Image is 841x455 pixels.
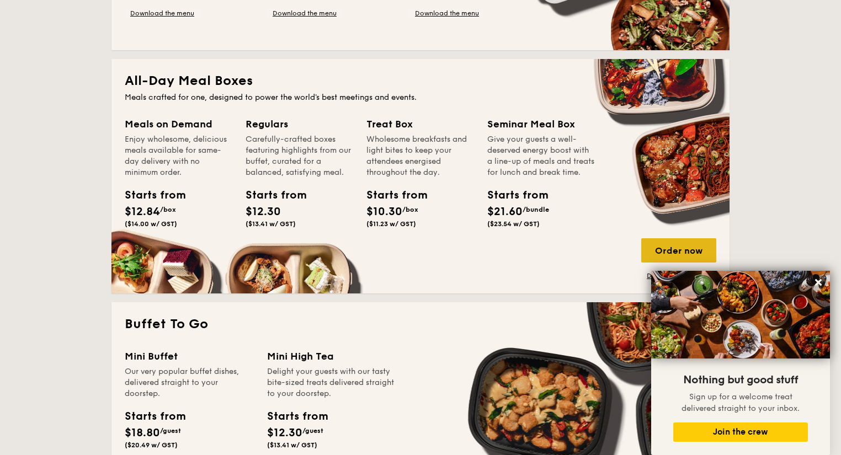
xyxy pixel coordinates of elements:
div: Wholesome breakfasts and light bites to keep your attendees energised throughout the day. [366,134,474,178]
span: ($20.49 w/ GST) [125,441,178,449]
div: Starts from [487,187,537,204]
span: Nothing but good stuff [683,373,798,387]
span: /box [402,206,418,213]
span: $10.30 [366,205,402,218]
h2: All-Day Meal Boxes [125,72,716,90]
span: ($13.41 w/ GST) [267,441,317,449]
div: Starts from [125,187,174,204]
span: Sign up for a welcome treat delivered straight to your inbox. [682,392,800,413]
div: Regulars [246,116,353,132]
span: /guest [160,427,181,435]
div: Meals on Demand [125,116,232,132]
div: Our very popular buffet dishes, delivered straight to your doorstep. [125,366,254,399]
div: Give your guests a well-deserved energy boost with a line-up of meals and treats for lunch and br... [487,134,595,178]
span: /bundle [523,206,549,213]
span: ($14.00 w/ GST) [125,220,177,228]
div: Carefully-crafted boxes featuring highlights from our buffet, curated for a balanced, satisfying ... [246,134,353,178]
span: ($11.23 w/ GST) [366,220,416,228]
span: $18.80 [125,426,160,440]
span: $12.30 [246,205,281,218]
span: ($23.54 w/ GST) [487,220,540,228]
div: Treat Box [366,116,474,132]
a: Download the menu [641,271,716,280]
button: Join the crew [673,422,808,442]
div: Order now [641,238,716,263]
button: Close [810,274,827,291]
span: /box [160,206,176,213]
div: Delight your guests with our tasty bite-sized treats delivered straight to your doorstep. [267,366,396,399]
div: Starts from [246,187,295,204]
div: Starts from [366,187,416,204]
div: Mini Buffet [125,349,254,364]
span: $12.30 [267,426,302,440]
div: Seminar Meal Box [487,116,595,132]
div: Mini High Tea [267,349,396,364]
div: Enjoy wholesome, delicious meals available for same-day delivery with no minimum order. [125,134,232,178]
span: $21.60 [487,205,523,218]
div: Meals crafted for one, designed to power the world's best meetings and events. [125,92,716,103]
span: /guest [302,427,323,435]
img: DSC07876-Edit02-Large.jpeg [651,271,830,358]
h2: Buffet To Go [125,315,716,333]
span: $12.84 [125,205,160,218]
a: Download the menu [409,9,485,18]
span: ($13.41 w/ GST) [246,220,296,228]
a: Download the menu [267,9,342,18]
div: Starts from [267,408,327,425]
div: Starts from [125,408,185,425]
a: Download the menu [125,9,200,18]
